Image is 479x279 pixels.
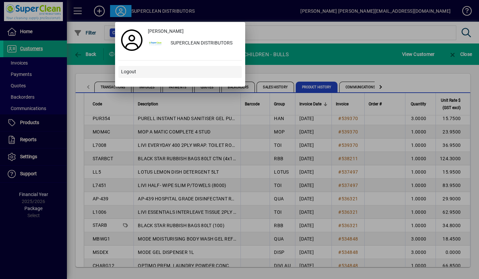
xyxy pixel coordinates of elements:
[148,28,184,35] span: [PERSON_NAME]
[121,68,136,75] span: Logout
[165,37,242,50] div: SUPERCLEAN DISTRIBUTORS
[145,25,242,37] a: [PERSON_NAME]
[118,34,145,46] a: Profile
[145,37,242,50] button: SUPERCLEAN DISTRIBUTORS
[118,66,242,78] button: Logout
